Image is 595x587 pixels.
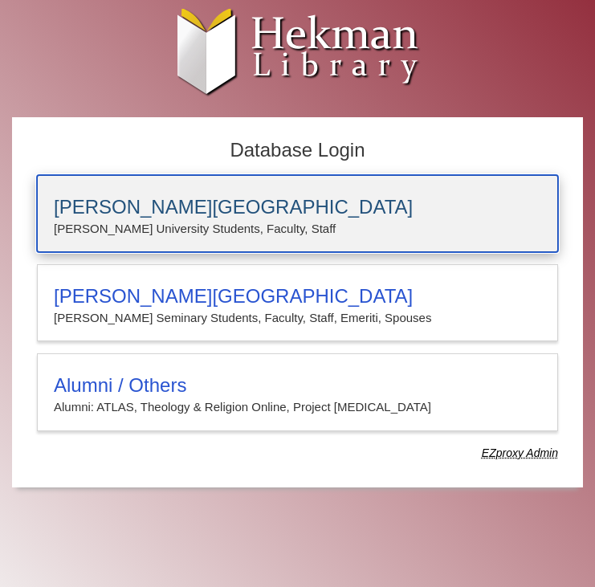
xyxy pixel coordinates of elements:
[54,308,541,328] p: [PERSON_NAME] Seminary Students, Faculty, Staff, Emeriti, Spouses
[37,175,558,252] a: [PERSON_NAME][GEOGRAPHIC_DATA][PERSON_NAME] University Students, Faculty, Staff
[482,446,558,459] dfn: Use Alumni login
[54,397,541,418] p: Alumni: ATLAS, Theology & Religion Online, Project [MEDICAL_DATA]
[37,264,558,341] a: [PERSON_NAME][GEOGRAPHIC_DATA][PERSON_NAME] Seminary Students, Faculty, Staff, Emeriti, Spouses
[54,285,541,308] h3: [PERSON_NAME][GEOGRAPHIC_DATA]
[54,196,541,218] h3: [PERSON_NAME][GEOGRAPHIC_DATA]
[54,374,541,397] h3: Alumni / Others
[54,374,541,418] summary: Alumni / OthersAlumni: ATLAS, Theology & Religion Online, Project [MEDICAL_DATA]
[54,218,541,239] p: [PERSON_NAME] University Students, Faculty, Staff
[29,134,566,167] h2: Database Login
